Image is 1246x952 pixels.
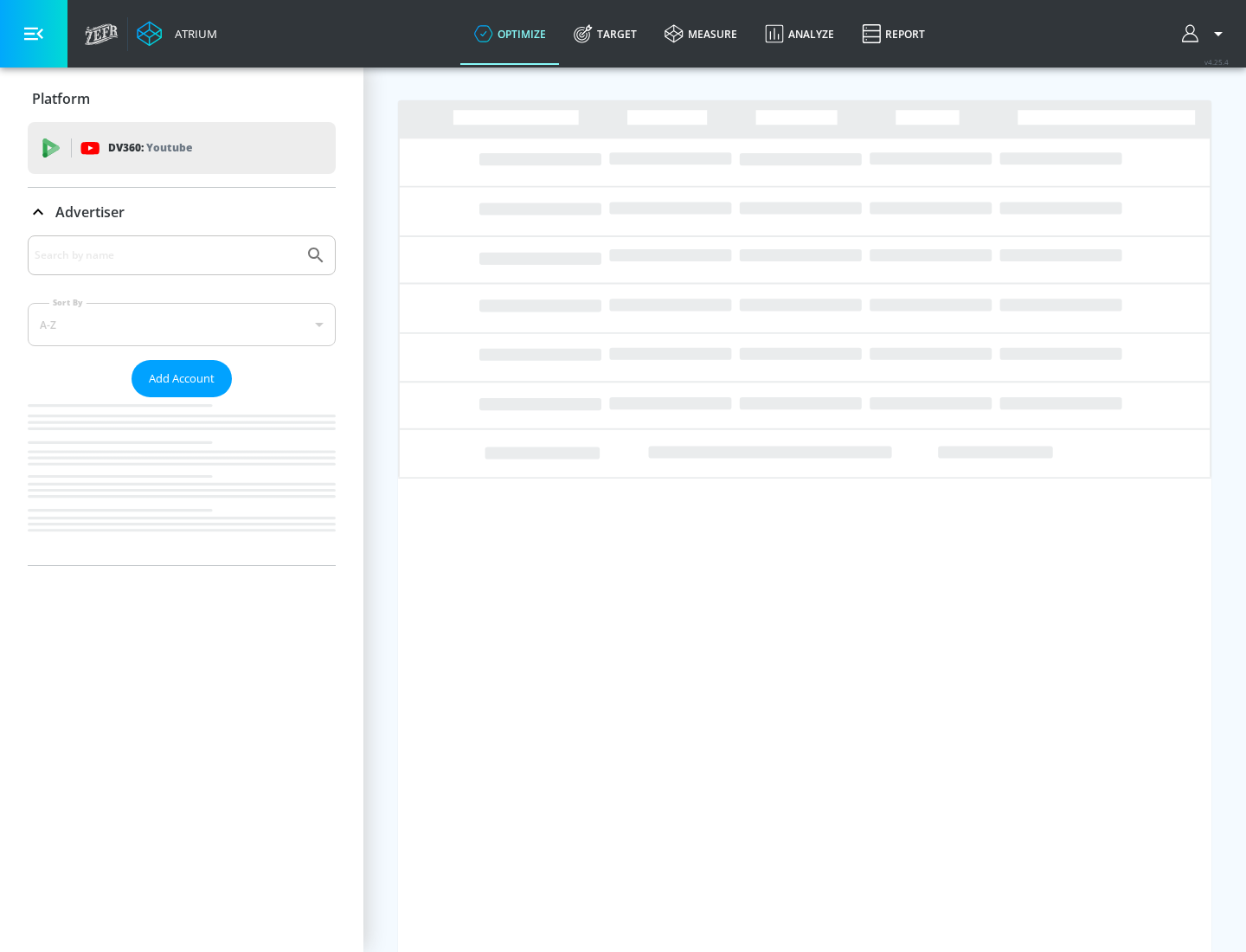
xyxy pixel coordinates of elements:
a: measure [651,3,751,65]
a: Analyze [751,3,848,65]
div: Atrium [168,26,217,42]
div: Platform [28,74,336,123]
p: DV360: [108,138,192,158]
div: Advertiser [28,235,336,565]
a: Atrium [137,21,217,47]
button: Add Account [132,360,232,397]
nav: list of Advertiser [28,397,336,565]
a: Report [848,3,939,65]
div: Advertiser [28,188,336,236]
input: Search by name [35,244,297,267]
label: Sort By [49,297,87,308]
p: Advertiser [55,203,125,222]
a: Target [560,3,651,65]
a: optimize [460,3,560,65]
span: Add Account [149,369,215,389]
div: A-Z [28,303,336,346]
p: Youtube [146,138,192,157]
p: Platform [32,89,90,108]
span: v 4.25.4 [1204,57,1229,67]
div: DV360: Youtube [28,122,336,174]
